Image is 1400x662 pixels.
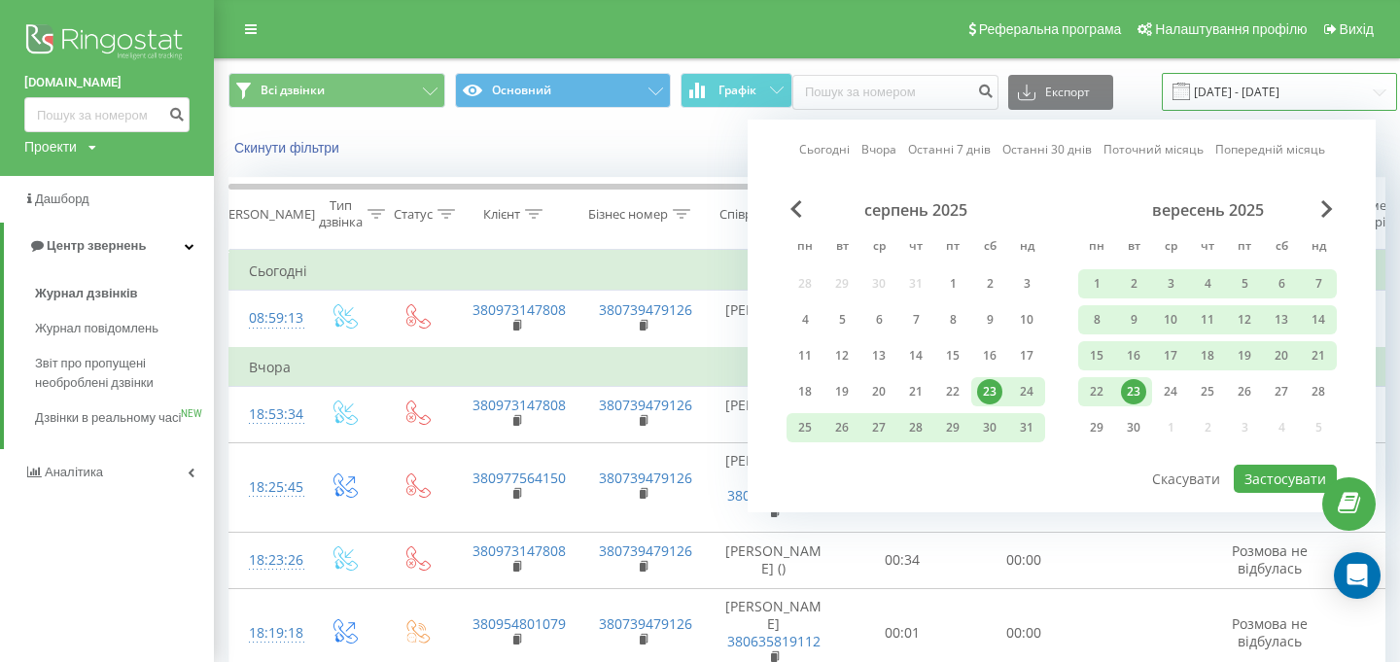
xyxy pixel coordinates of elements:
[249,541,288,579] div: 18:23:26
[1263,377,1300,406] div: сб 27 вер 2025 р.
[1234,465,1337,493] button: Застосувати
[829,343,855,368] div: 12
[790,233,820,262] abbr: понеділок
[1269,271,1294,296] div: 6
[1226,377,1263,406] div: пт 26 вер 2025 р.
[35,346,214,401] a: Звіт про пропущені необроблені дзвінки
[866,379,892,404] div: 20
[1269,343,1294,368] div: 20
[681,73,792,108] button: Графік
[1082,233,1111,262] abbr: понеділок
[599,541,692,560] a: 380739479126
[903,379,928,404] div: 21
[35,192,89,206] span: Дашборд
[860,413,897,442] div: ср 27 серп 2025 р.
[1189,269,1226,298] div: чт 4 вер 2025 р.
[35,311,214,346] a: Журнал повідомлень
[1141,465,1231,493] button: Скасувати
[1119,233,1148,262] abbr: вівторок
[1226,269,1263,298] div: пт 5 вер 2025 р.
[829,379,855,404] div: 19
[1078,341,1115,370] div: пн 15 вер 2025 р.
[866,343,892,368] div: 13
[1152,341,1189,370] div: ср 17 вер 2025 р.
[599,300,692,319] a: 380739479126
[792,343,818,368] div: 11
[977,307,1002,332] div: 9
[47,238,146,253] span: Центр звернень
[1078,413,1115,442] div: пн 29 вер 2025 р.
[1195,307,1220,332] div: 11
[1121,415,1146,440] div: 30
[971,413,1008,442] div: сб 30 серп 2025 р.
[1230,233,1259,262] abbr: п’ятниця
[1215,140,1325,158] a: Попередній місяць
[903,343,928,368] div: 14
[792,75,998,110] input: Пошук за номером
[1306,343,1331,368] div: 21
[1014,343,1039,368] div: 17
[908,140,991,158] a: Останні 7 днів
[787,377,823,406] div: пн 18 серп 2025 р.
[934,269,971,298] div: пт 1 серп 2025 р.
[1195,343,1220,368] div: 18
[1300,305,1337,334] div: нд 14 вер 2025 р.
[249,396,288,434] div: 18:53:34
[1014,271,1039,296] div: 3
[1300,269,1337,298] div: нд 7 вер 2025 р.
[897,377,934,406] div: чт 21 серп 2025 р.
[860,377,897,406] div: ср 20 серп 2025 р.
[940,307,965,332] div: 8
[1121,307,1146,332] div: 9
[1084,307,1109,332] div: 8
[799,140,850,158] a: Сьогодні
[1269,307,1294,332] div: 13
[1232,271,1257,296] div: 5
[1158,307,1183,332] div: 10
[472,469,566,487] a: 380977564150
[940,415,965,440] div: 29
[35,401,214,436] a: Дзвінки в реальному часіNEW
[829,415,855,440] div: 26
[1263,305,1300,334] div: сб 13 вер 2025 р.
[934,305,971,334] div: пт 8 серп 2025 р.
[1232,614,1308,650] span: Розмова не відбулась
[24,73,190,92] a: [DOMAIN_NAME]
[394,206,433,223] div: Статус
[1193,233,1222,262] abbr: четвер
[718,84,756,97] span: Графік
[1340,21,1374,37] span: Вихід
[1334,552,1381,599] div: Open Intercom Messenger
[1300,341,1337,370] div: нд 21 вер 2025 р.
[1263,269,1300,298] div: сб 6 вер 2025 р.
[24,97,190,132] input: Пошук за номером
[706,442,842,532] td: [PERSON_NAME]
[1008,269,1045,298] div: нд 3 серп 2025 р.
[1152,377,1189,406] div: ср 24 вер 2025 р.
[792,379,818,404] div: 18
[979,21,1122,37] span: Реферальна програма
[1189,377,1226,406] div: чт 25 вер 2025 р.
[45,465,103,479] span: Аналiтика
[977,415,1002,440] div: 30
[790,200,802,218] span: Previous Month
[901,233,930,262] abbr: четвер
[1158,379,1183,404] div: 24
[249,469,288,506] div: 18:25:45
[35,408,181,428] span: Дзвінки в реальному часі
[787,305,823,334] div: пн 4 серп 2025 р.
[1014,307,1039,332] div: 10
[228,73,445,108] button: Всі дзвінки
[1306,379,1331,404] div: 28
[1263,341,1300,370] div: сб 20 вер 2025 р.
[1078,269,1115,298] div: пн 1 вер 2025 р.
[1014,379,1039,404] div: 24
[866,307,892,332] div: 6
[938,233,967,262] abbr: п’ятниця
[1189,305,1226,334] div: чт 11 вер 2025 р.
[599,469,692,487] a: 380739479126
[1195,379,1220,404] div: 25
[1008,305,1045,334] div: нд 10 серп 2025 р.
[1008,377,1045,406] div: нд 24 серп 2025 р.
[588,206,668,223] div: Бізнес номер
